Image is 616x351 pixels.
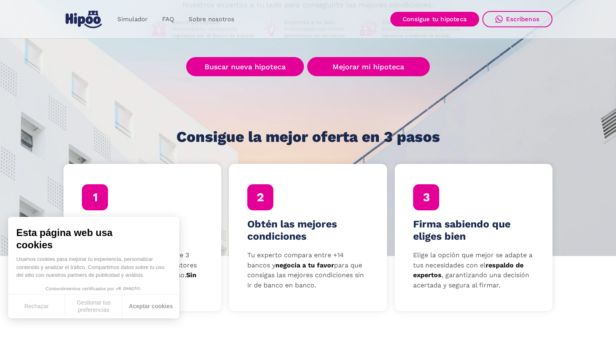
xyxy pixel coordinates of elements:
strong: negocia a tu favor [275,261,334,269]
h1: Consigue la mejor oferta en 3 pasos [176,129,440,145]
p: Elige la opción que mejor se adapte a tus necesidades con el , garantizando una decisión acertada... [413,250,535,291]
a: Buscar nueva hipoteca [186,57,304,76]
a: Escríbenos [482,11,552,27]
h4: Firma sabiendo que eliges bien [413,218,535,243]
a: Consigue tu hipoteca [390,12,479,26]
a: Mejorar mi hipoteca [307,57,430,76]
a: home [64,7,103,31]
h4: Obtén las mejores condiciones [247,218,369,243]
a: Simulador [110,11,155,27]
a: Sobre nosotros [181,11,242,27]
div: Escríbenos [506,15,539,23]
p: Tu experto compara entre +14 bancos y para que consigas las mejores condiciones sin ir de banco e... [247,250,369,291]
a: FAQ [155,11,181,27]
